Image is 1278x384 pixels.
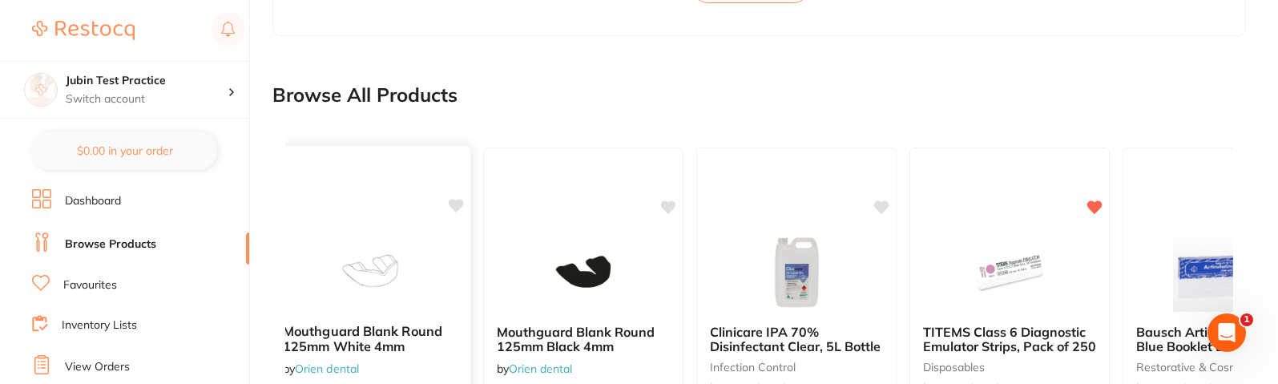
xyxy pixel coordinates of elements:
[923,325,1096,354] b: TITEMS Class 6 Diagnostic Emulator Strips, Pack of 250
[283,323,442,354] span: Mouthguard Blank Round 125mm White 4mm
[295,362,359,376] a: Orien dental
[63,277,117,293] a: Favourites
[32,131,217,170] button: $0.00 in your order
[710,324,881,354] span: Clinicare IPA 70% Disinfectant Clear, 5L Bottle
[744,232,849,312] img: Clinicare IPA 70% Disinfectant Clear, 5L Bottle
[923,361,1096,374] small: disposables
[497,325,670,354] b: Mouthguard Blank Round 125mm Black 4mm
[710,361,883,374] small: infection control
[272,84,458,107] h2: Browse All Products
[509,362,572,376] a: Orien dental
[1171,232,1275,312] img: Bausch Articulating Paper Blue Booklet BK09, Pack of 200
[32,12,135,49] a: Restocq Logo
[497,324,655,354] span: Mouthguard Blank Round 125mm Black 4mm
[497,362,572,376] span: by
[1240,313,1253,326] span: 1
[283,324,458,354] b: Mouthguard Blank Round 125mm White 4mm
[65,359,130,375] a: View Orders
[62,317,137,333] a: Inventory Lists
[1207,313,1246,352] iframe: Intercom live chat
[710,325,883,354] b: Clinicare IPA 70% Disinfectant Clear, 5L Bottle
[32,21,135,40] img: Restocq Logo
[65,193,121,209] a: Dashboard
[957,232,1062,312] img: TITEMS Class 6 Diagnostic Emulator Strips, Pack of 250
[66,73,228,89] h4: Jubin Test Practice
[317,230,422,311] img: Mouthguard Blank Round 125mm White 4mm
[283,362,359,376] span: by
[66,91,228,107] p: Switch account
[25,74,57,106] img: Jubin Test Practice
[531,232,635,312] img: Mouthguard Blank Round 125mm Black 4mm
[65,236,156,253] a: Browse Products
